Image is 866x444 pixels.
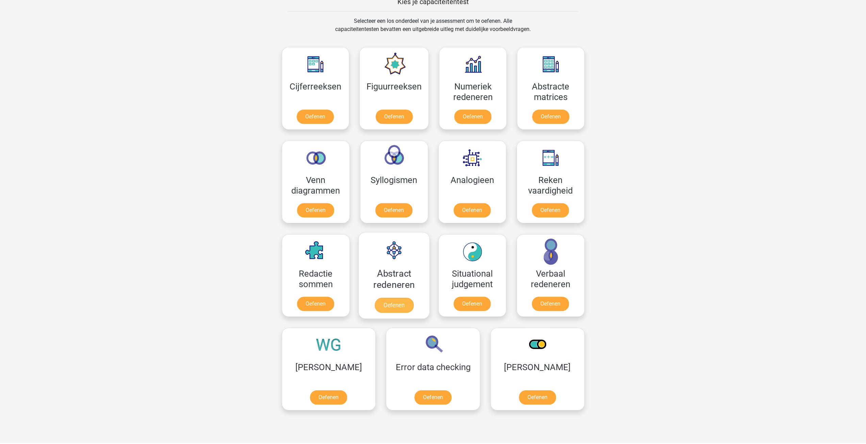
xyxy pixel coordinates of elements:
[375,203,412,217] a: Oefenen
[454,203,491,217] a: Oefenen
[376,110,413,124] a: Oefenen
[297,110,334,124] a: Oefenen
[310,390,347,405] a: Oefenen
[374,298,413,313] a: Oefenen
[414,390,452,405] a: Oefenen
[297,203,334,217] a: Oefenen
[532,203,569,217] a: Oefenen
[454,297,491,311] a: Oefenen
[297,297,334,311] a: Oefenen
[532,297,569,311] a: Oefenen
[532,110,569,124] a: Oefenen
[454,110,491,124] a: Oefenen
[519,390,556,405] a: Oefenen
[329,17,537,42] div: Selecteer een los onderdeel van je assessment om te oefenen. Alle capaciteitentesten bevatten een...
